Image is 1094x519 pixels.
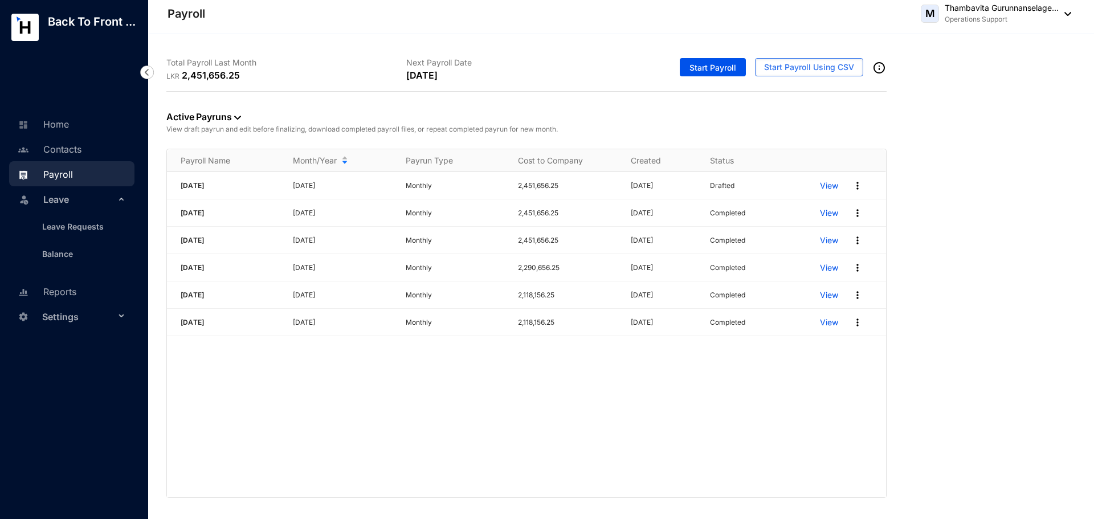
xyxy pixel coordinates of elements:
[406,289,504,301] p: Monthly
[166,124,887,135] p: View draft payrun and edit before finalizing, download completed payroll files, or repeat complet...
[166,111,241,122] a: Active Payruns
[18,194,30,205] img: leave-unselected.2934df6273408c3f84d9.svg
[166,57,406,68] p: Total Payroll Last Month
[406,262,504,273] p: Monthly
[710,207,745,219] p: Completed
[631,317,696,328] p: [DATE]
[518,262,617,273] p: 2,290,656.25
[18,312,28,322] img: settings-unselected.1febfda315e6e19643a1.svg
[631,235,696,246] p: [DATE]
[406,68,437,82] p: [DATE]
[181,291,204,299] span: [DATE]
[293,317,391,328] p: [DATE]
[852,289,863,301] img: more.27664ee4a8faa814348e188645a3c1fc.svg
[617,149,696,172] th: Created
[518,207,617,219] p: 2,451,656.25
[406,317,504,328] p: Monthly
[696,149,806,172] th: Status
[852,180,863,191] img: more.27664ee4a8faa814348e188645a3c1fc.svg
[710,180,734,191] p: Drafted
[167,149,279,172] th: Payroll Name
[234,116,241,120] img: dropdown-black.8e83cc76930a90b1a4fdb6d089b7bf3a.svg
[710,289,745,301] p: Completed
[518,235,617,246] p: 2,451,656.25
[168,6,205,22] p: Payroll
[820,235,838,246] a: View
[293,155,337,166] span: Month/Year
[406,57,646,68] p: Next Payroll Date
[925,9,935,19] span: M
[15,144,81,155] a: Contacts
[518,289,617,301] p: 2,118,156.25
[39,14,145,30] p: Back To Front ...
[293,289,391,301] p: [DATE]
[852,317,863,328] img: more.27664ee4a8faa814348e188645a3c1fc.svg
[872,61,886,75] img: info-outined.c2a0bb1115a2853c7f4cb4062ec879bc.svg
[33,249,73,259] a: Balance
[293,262,391,273] p: [DATE]
[631,180,696,191] p: [DATE]
[820,317,838,328] a: View
[15,286,76,297] a: Reports
[181,181,204,190] span: [DATE]
[820,289,838,301] a: View
[18,120,28,130] img: home-unselected.a29eae3204392db15eaf.svg
[518,317,617,328] p: 2,118,156.25
[43,188,115,211] span: Leave
[9,111,134,136] li: Home
[518,180,617,191] p: 2,451,656.25
[293,207,391,219] p: [DATE]
[820,207,838,219] a: View
[9,136,134,161] li: Contacts
[182,68,240,82] p: 2,451,656.25
[15,118,69,130] a: Home
[631,207,696,219] p: [DATE]
[293,180,391,191] p: [DATE]
[852,207,863,219] img: more.27664ee4a8faa814348e188645a3c1fc.svg
[764,62,854,73] span: Start Payroll Using CSV
[680,58,746,76] button: Start Payroll
[820,180,838,191] a: View
[710,235,745,246] p: Completed
[33,222,104,231] a: Leave Requests
[755,58,863,76] button: Start Payroll Using CSV
[852,262,863,273] img: more.27664ee4a8faa814348e188645a3c1fc.svg
[18,170,28,180] img: payroll.289672236c54bbec4828.svg
[181,318,204,326] span: [DATE]
[392,149,504,172] th: Payrun Type
[406,235,504,246] p: Monthly
[1059,12,1071,16] img: dropdown-black.8e83cc76930a90b1a4fdb6d089b7bf3a.svg
[710,262,745,273] p: Completed
[42,305,115,328] span: Settings
[631,289,696,301] p: [DATE]
[15,169,73,180] a: Payroll
[820,262,838,273] a: View
[293,235,391,246] p: [DATE]
[504,149,617,172] th: Cost to Company
[18,145,28,155] img: people-unselected.118708e94b43a90eceab.svg
[689,62,736,73] span: Start Payroll
[945,2,1059,14] p: Thambavita Gurunnanselage...
[166,71,182,82] p: LKR
[140,66,154,79] img: nav-icon-left.19a07721e4dec06a274f6d07517f07b7.svg
[181,263,204,272] span: [DATE]
[9,161,134,186] li: Payroll
[852,235,863,246] img: more.27664ee4a8faa814348e188645a3c1fc.svg
[18,287,28,297] img: report-unselected.e6a6b4230fc7da01f883.svg
[9,279,134,304] li: Reports
[181,209,204,217] span: [DATE]
[406,180,504,191] p: Monthly
[181,236,204,244] span: [DATE]
[945,14,1059,25] p: Operations Support
[406,207,504,219] p: Monthly
[710,317,745,328] p: Completed
[631,262,696,273] p: [DATE]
